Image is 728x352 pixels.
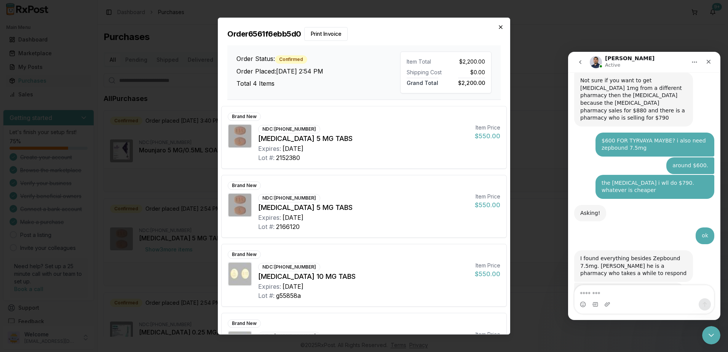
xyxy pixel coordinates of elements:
div: Brand New [228,250,261,259]
div: Brand New [228,112,261,121]
div: [MEDICAL_DATA] 10 MG TABS [258,271,469,282]
iframe: Intercom live chat [568,52,720,320]
img: Jardiance 10 MG TABS [228,262,251,285]
div: Item Price [475,193,500,200]
div: $2,200.00 [449,58,485,66]
div: Item Price [475,262,500,269]
div: Expires: [258,282,281,291]
img: Eliquis 5 MG TABS [228,125,251,147]
div: NDC: [PHONE_NUMBER] [258,332,320,340]
h2: Order 6561f6ebb5d0 [227,27,501,41]
div: Lot #: [258,222,275,231]
h3: Total 4 Items [236,79,400,88]
div: Lot #: [258,153,275,162]
div: $550.00 [475,131,500,141]
iframe: Intercom live chat [702,326,720,344]
span: Grand Total [407,78,438,86]
div: g55858a [276,291,301,300]
div: [DATE] [283,144,303,153]
div: Item Price [475,124,500,131]
div: Lot #: [258,291,275,300]
div: Confirmed [275,55,307,64]
div: 2152380 [276,153,300,162]
div: NDC: [PHONE_NUMBER] [258,194,320,202]
div: Item Total [407,58,443,66]
div: [MEDICAL_DATA] 5 MG TABS [258,202,469,213]
h3: Order Status: [236,54,400,64]
div: [MEDICAL_DATA] 5 MG TABS [258,133,469,144]
div: NDC: [PHONE_NUMBER] [258,263,320,271]
div: $550.00 [475,200,500,210]
div: [DATE] [283,282,303,291]
div: Expires: [258,144,281,153]
div: Brand New [228,319,261,328]
div: $0.00 [449,69,485,76]
div: [DATE] [283,213,303,222]
h3: Order Placed: [DATE] 2:54 PM [236,67,400,76]
div: Brand New [228,181,261,190]
div: Shipping Cost [407,69,443,76]
div: $550.00 [475,269,500,278]
div: NDC: [PHONE_NUMBER] [258,125,320,133]
div: 2166120 [276,222,300,231]
div: Expires: [258,213,281,222]
button: Print Invoice [304,27,348,41]
img: Eliquis 5 MG TABS [228,194,251,216]
div: Item Price [475,331,500,338]
span: $2,200.00 [458,78,485,86]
